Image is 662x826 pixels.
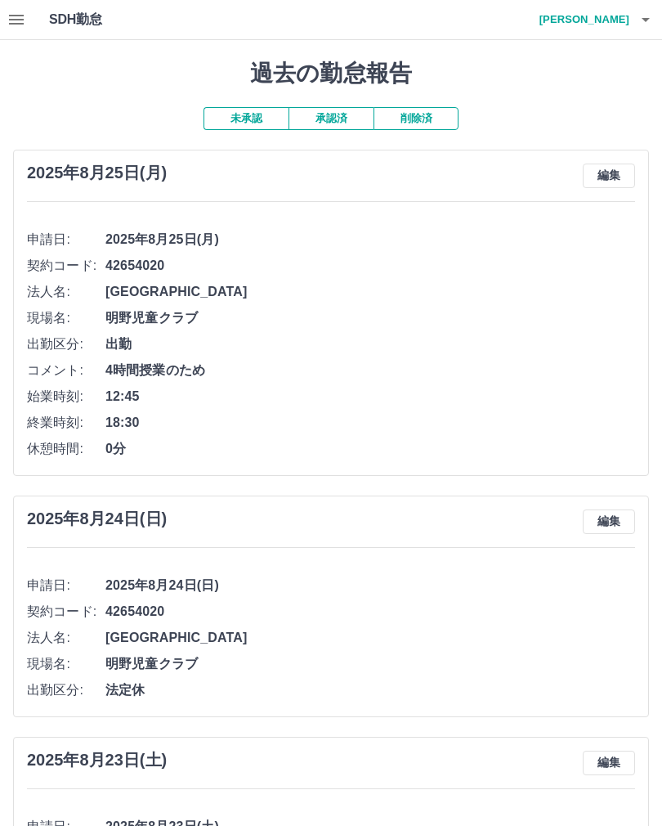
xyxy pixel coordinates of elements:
button: 編集 [583,751,635,775]
span: 現場名: [27,654,105,674]
span: 終業時刻: [27,413,105,433]
span: 申請日: [27,576,105,595]
span: コメント: [27,361,105,380]
span: 出勤 [105,334,635,354]
span: 明野児童クラブ [105,654,635,674]
span: 明野児童クラブ [105,308,635,328]
span: 18:30 [105,413,635,433]
span: [GEOGRAPHIC_DATA] [105,628,635,648]
span: 0分 [105,439,635,459]
span: 42654020 [105,602,635,622]
span: 契約コード: [27,256,105,276]
span: 2025年8月25日(月) [105,230,635,249]
span: [GEOGRAPHIC_DATA] [105,282,635,302]
span: 42654020 [105,256,635,276]
button: 未承認 [204,107,289,130]
button: 編集 [583,164,635,188]
span: 4時間授業のため [105,361,635,380]
h3: 2025年8月23日(土) [27,751,167,770]
h3: 2025年8月25日(月) [27,164,167,182]
span: 法人名: [27,628,105,648]
button: 削除済 [373,107,458,130]
h1: 過去の勤怠報告 [13,60,649,88]
span: 休憩時間: [27,439,105,459]
span: 12:45 [105,387,635,406]
span: 契約コード: [27,602,105,622]
button: 編集 [583,510,635,534]
span: 出勤区分: [27,334,105,354]
span: 始業時刻: [27,387,105,406]
span: 現場名: [27,308,105,328]
span: 出勤区分: [27,680,105,700]
span: 法定休 [105,680,635,700]
span: 法人名: [27,282,105,302]
span: 申請日: [27,230,105,249]
span: 2025年8月24日(日) [105,576,635,595]
h3: 2025年8月24日(日) [27,510,167,528]
button: 承認済 [289,107,373,130]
